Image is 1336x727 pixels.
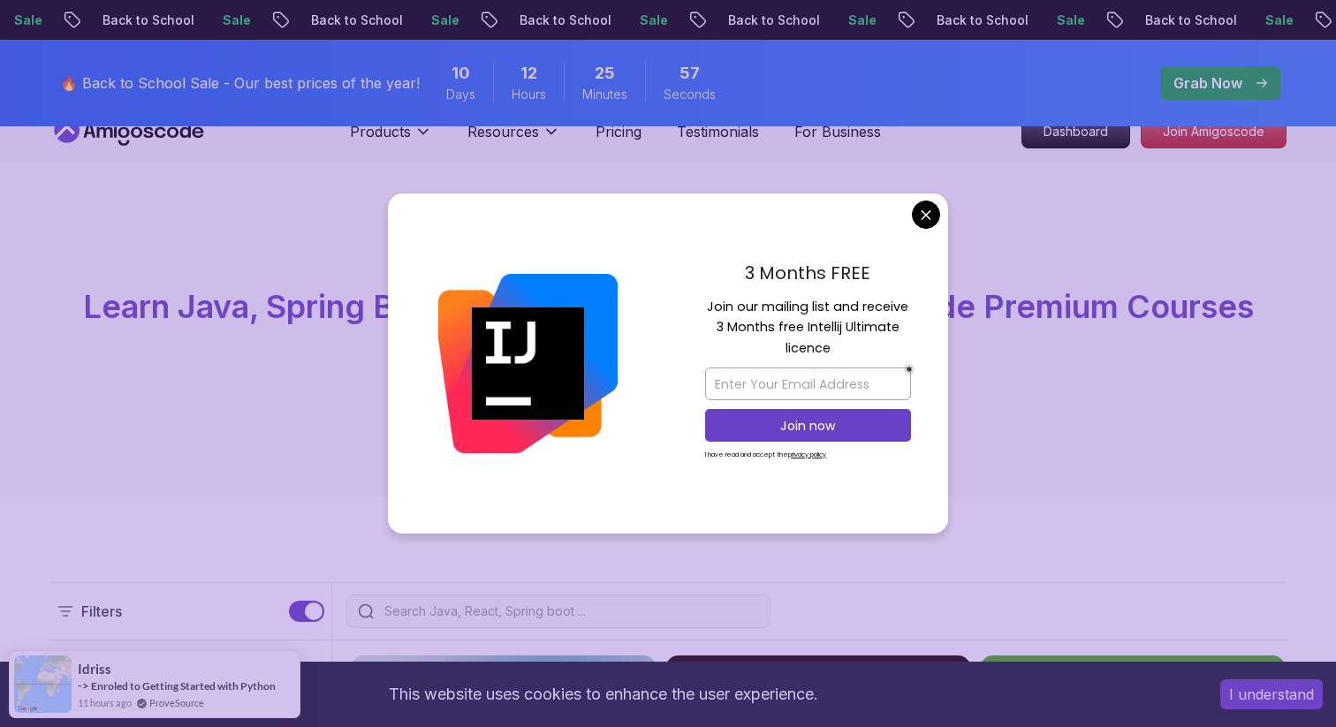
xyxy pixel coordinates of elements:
[81,601,122,622] p: Filters
[350,121,432,156] button: Products
[664,86,716,103] span: Seconds
[414,11,470,29] p: Sale
[13,675,1194,714] div: This website uses cookies to enhance the user experience.
[1173,72,1242,94] p: Grab Now
[467,121,539,142] p: Resources
[371,338,965,413] p: Master in-demand skills like Java, Spring Boot, DevOps, React, and more through hands-on, expert-...
[1127,11,1248,29] p: Back to School
[78,662,111,677] span: idriss
[582,86,627,103] span: Minutes
[794,121,881,142] a: For Business
[1141,115,1287,148] a: Join Amigoscode
[1220,679,1323,709] button: Accept cookies
[677,121,759,142] a: Testimonials
[467,121,560,156] button: Resources
[83,287,1254,326] span: Learn Java, Spring Boot, DevOps & More with Amigoscode Premium Courses
[78,678,89,693] span: ->
[710,11,831,29] p: Back to School
[596,121,641,142] a: Pricing
[452,61,470,86] span: 10 Days
[78,695,132,710] span: 11 hours ago
[1248,11,1304,29] p: Sale
[149,695,204,710] a: ProveSource
[831,11,887,29] p: Sale
[502,11,622,29] p: Back to School
[1022,116,1129,148] p: Dashboard
[446,86,475,103] span: Days
[512,86,546,103] span: Hours
[919,11,1039,29] p: Back to School
[1021,115,1130,148] a: Dashboard
[60,72,420,94] p: 🔥 Back to School Sale - Our best prices of the year!
[91,679,276,693] a: Enroled to Getting Started with Python
[205,11,262,29] p: Sale
[381,602,759,620] input: Search Java, React, Spring boot ...
[350,121,411,142] p: Products
[85,11,205,29] p: Back to School
[1142,116,1286,148] p: Join Amigoscode
[1039,11,1096,29] p: Sale
[520,61,537,86] span: 12 Hours
[293,11,414,29] p: Back to School
[595,61,615,86] span: 25 Minutes
[14,655,72,713] img: provesource social proof notification image
[679,61,700,86] span: 57 Seconds
[622,11,679,29] p: Sale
